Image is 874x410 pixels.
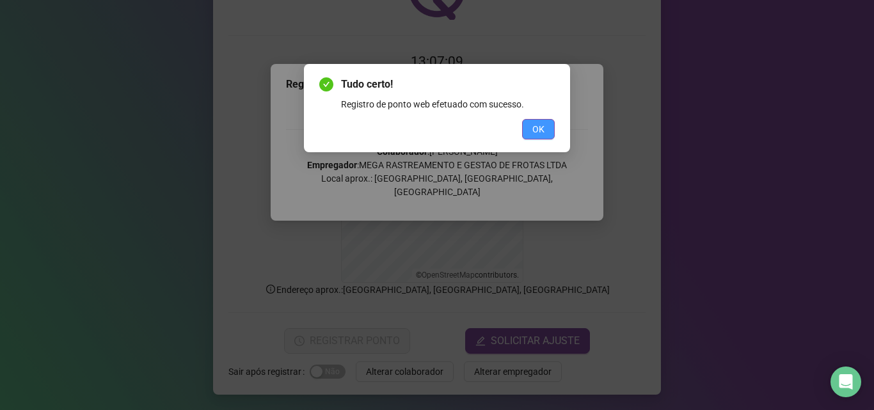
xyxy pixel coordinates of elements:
[319,77,333,91] span: check-circle
[341,77,555,92] span: Tudo certo!
[522,119,555,139] button: OK
[830,367,861,397] div: Open Intercom Messenger
[532,122,544,136] span: OK
[341,97,555,111] div: Registro de ponto web efetuado com sucesso.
